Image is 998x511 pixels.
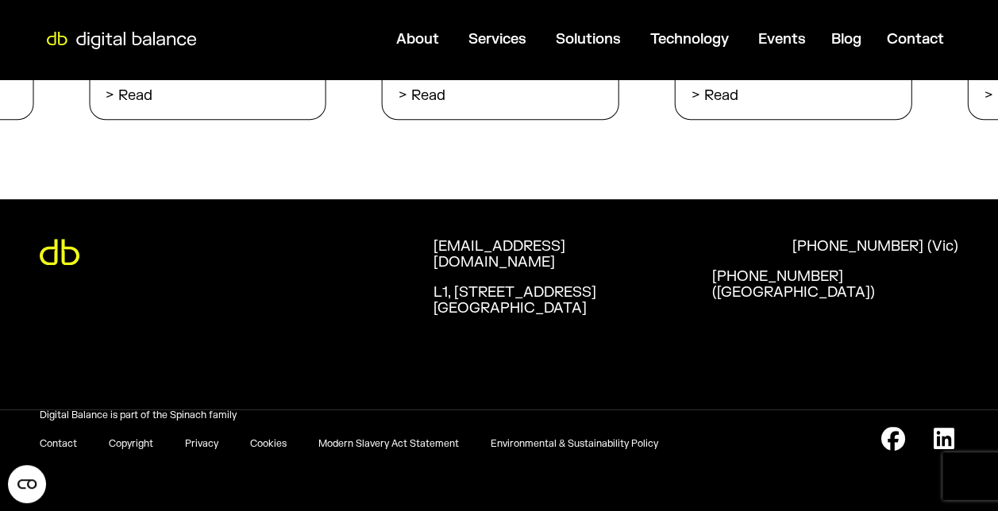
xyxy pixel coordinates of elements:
[887,30,944,48] a: Contact
[433,299,587,317] span: [GEOGRAPHIC_DATA]
[433,285,680,317] p: L1, [STREET_ADDRESS]
[792,239,958,255] p: [PHONE_NUMBER] (Vic)
[433,285,680,331] a: L1, [STREET_ADDRESS][GEOGRAPHIC_DATA]
[650,30,729,48] a: Technology
[205,24,957,55] div: Menu Toggle
[711,269,958,301] p: [PHONE_NUMBER] ([GEOGRAPHIC_DATA])
[40,438,658,451] nav: Menu
[8,465,46,503] button: Open CMP widget
[40,239,79,265] img: DB logo
[106,86,310,105] p: > Read
[556,30,621,48] a: Solutions
[399,86,603,105] p: > Read
[758,30,806,48] a: Events
[396,30,439,48] a: About
[831,30,861,48] a: Blog
[40,409,237,422] nav: Menu
[109,438,153,451] a: Copyright
[40,32,203,49] img: Digital Balance logo
[711,239,958,269] a: [PHONE_NUMBER] (Vic)
[433,239,680,271] p: [EMAIL_ADDRESS][DOMAIN_NAME]
[711,269,958,315] a: [PHONE_NUMBER] ([GEOGRAPHIC_DATA])
[433,239,680,285] a: [EMAIL_ADDRESS][DOMAIN_NAME]
[692,86,896,105] p: > Read
[40,409,237,422] a: Digital Balance is part of the Spinach family
[40,438,77,451] a: Contact
[205,24,957,55] nav: Menu
[491,438,658,451] a: Environmental & Sustainability Policy
[468,30,526,48] a: Services
[185,438,218,451] a: Privacy
[318,438,459,451] a: Modern Slavery Act Statement
[250,438,287,451] a: Cookies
